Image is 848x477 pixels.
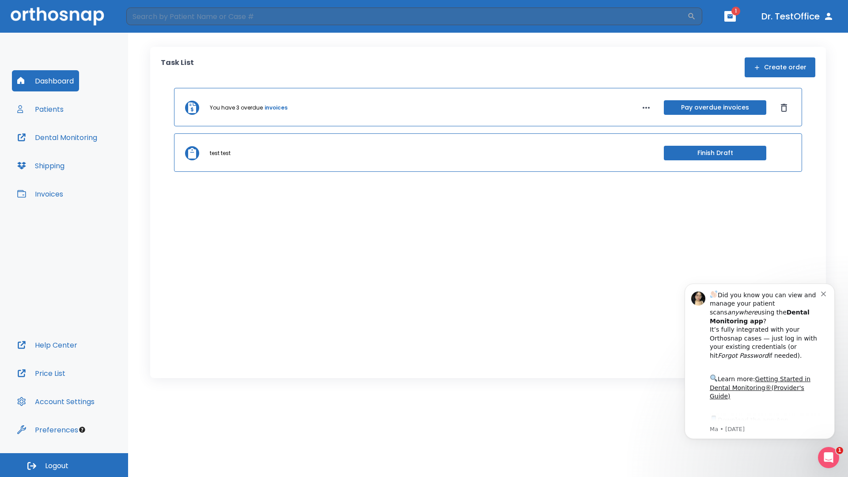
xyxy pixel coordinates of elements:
[12,183,68,204] button: Invoices
[126,8,687,25] input: Search by Patient Name or Case #
[758,8,837,24] button: Dr. TestOffice
[78,426,86,434] div: Tooltip anchor
[664,146,766,160] button: Finish Draft
[38,146,117,162] a: App Store
[836,447,843,454] span: 1
[12,155,70,176] button: Shipping
[38,144,150,189] div: Download the app: | ​ Let us know if you need help getting started!
[818,447,839,468] iframe: Intercom live chat
[265,104,288,112] a: invoices
[38,155,150,163] p: Message from Ma, sent 2w ago
[12,70,79,91] button: Dashboard
[12,391,100,412] button: Account Settings
[745,57,815,77] button: Create order
[12,98,69,120] button: Patients
[671,270,848,453] iframe: Intercom notifications message
[12,334,83,356] button: Help Center
[161,57,194,77] p: Task List
[12,363,71,384] button: Price List
[664,100,766,115] button: Pay overdue invoices
[210,149,231,157] p: test test
[12,419,83,440] button: Preferences
[210,104,263,112] p: You have 3 overdue
[150,19,157,26] button: Dismiss notification
[777,101,791,115] button: Dismiss
[45,461,68,471] span: Logout
[11,7,104,25] img: Orthosnap
[12,127,102,148] button: Dental Monitoring
[731,7,740,15] span: 1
